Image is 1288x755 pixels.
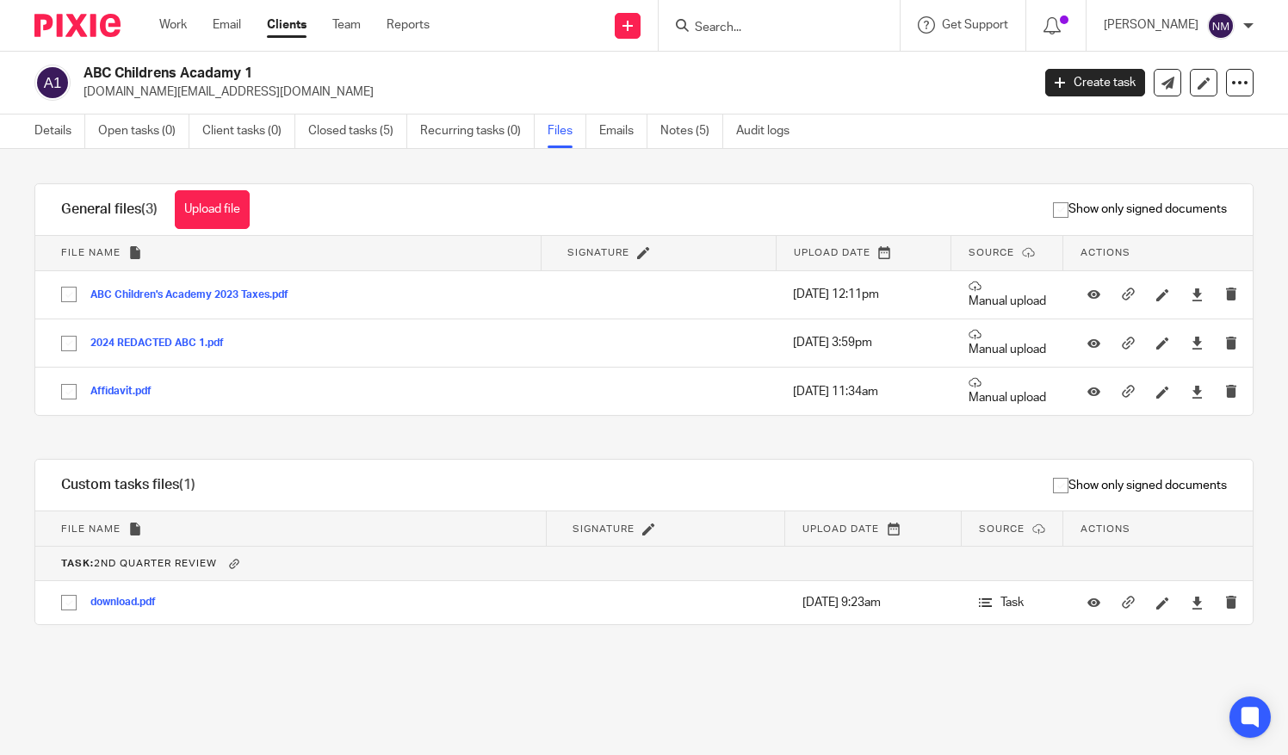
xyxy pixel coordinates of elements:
[793,334,934,351] p: [DATE] 3:59pm
[61,476,195,494] h1: Custom tasks files
[98,114,189,148] a: Open tasks (0)
[969,376,1046,406] p: Manual upload
[660,114,723,148] a: Notes (5)
[53,586,85,619] input: Select
[794,248,870,257] span: Upload date
[969,328,1046,358] p: Manual upload
[599,114,647,148] a: Emails
[969,280,1046,310] p: Manual upload
[53,375,85,408] input: Select
[308,114,407,148] a: Closed tasks (5)
[567,248,629,257] span: Signature
[61,559,217,568] span: 2nd quarter review
[1191,334,1204,351] a: Download
[34,65,71,101] img: svg%3E
[84,65,833,83] h2: ABC Childrens Acadamy 1
[1081,524,1130,534] span: Actions
[793,383,934,400] p: [DATE] 11:34am
[736,114,802,148] a: Audit logs
[387,16,430,34] a: Reports
[1053,477,1227,494] span: Show only signed documents
[90,386,164,398] button: Affidavit.pdf
[979,594,1046,611] p: Task
[1045,69,1145,96] a: Create task
[61,201,158,219] h1: General files
[1191,383,1204,400] a: Download
[1207,12,1235,40] img: svg%3E
[267,16,307,34] a: Clients
[793,286,934,303] p: [DATE] 12:11pm
[61,248,121,257] span: File name
[202,114,295,148] a: Client tasks (0)
[61,524,121,534] span: File name
[802,594,944,611] p: [DATE] 9:23am
[34,14,121,37] img: Pixie
[1191,286,1204,303] a: Download
[90,597,169,609] button: download.pdf
[332,16,361,34] a: Team
[90,289,301,301] button: ABC Children's Academy 2023 Taxes.pdf
[159,16,187,34] a: Work
[84,84,1019,101] p: [DOMAIN_NAME][EMAIL_ADDRESS][DOMAIN_NAME]
[420,114,535,148] a: Recurring tasks (0)
[141,202,158,216] span: (3)
[1053,201,1227,218] span: Show only signed documents
[53,278,85,311] input: Select
[213,16,241,34] a: Email
[802,524,879,534] span: Upload date
[1191,594,1204,611] a: Download
[1104,16,1198,34] p: [PERSON_NAME]
[61,559,94,568] b: Task:
[1081,248,1130,257] span: Actions
[979,524,1025,534] span: Source
[548,114,586,148] a: Files
[179,478,195,492] span: (1)
[34,114,85,148] a: Details
[90,337,237,350] button: 2024 REDACTED ABC 1.pdf
[573,524,635,534] span: Signature
[693,21,848,36] input: Search
[175,190,250,229] button: Upload file
[53,327,85,360] input: Select
[942,19,1008,31] span: Get Support
[969,248,1014,257] span: Source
